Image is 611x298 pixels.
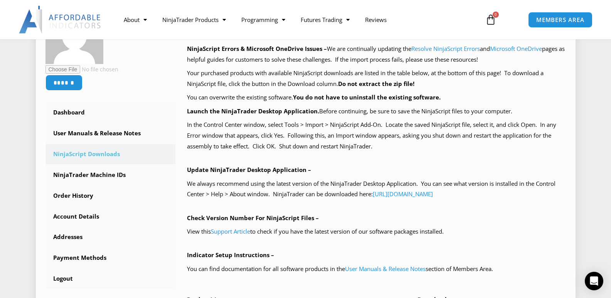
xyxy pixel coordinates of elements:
a: NinjaTrader Machine IDs [45,165,176,185]
p: Before continuing, be sure to save the NinjaScript files to your computer. [187,106,566,117]
a: 0 [474,8,508,31]
p: In the Control Center window, select Tools > Import > NinjaScript Add-On. Locate the saved NinjaS... [187,120,566,152]
p: We are continually updating the and pages as helpful guides for customers to solve these challeng... [187,44,566,65]
a: About [116,11,155,29]
a: Dashboard [45,103,176,123]
a: User Manuals & Release Notes [45,123,176,143]
p: You can find documentation for all software products in the section of Members Area. [187,264,566,274]
a: Microsoft OneDrive [490,45,542,52]
nav: Account pages [45,103,176,289]
a: MEMBERS AREA [528,12,592,28]
a: NinjaTrader Products [155,11,234,29]
div: Open Intercom Messenger [585,272,603,290]
a: Payment Methods [45,248,176,268]
b: Update NinjaTrader Desktop Application – [187,166,311,173]
a: Logout [45,269,176,289]
a: Futures Trading [293,11,357,29]
b: Do not extract the zip file! [338,80,414,88]
p: View this to check if you have the latest version of our software packages installed. [187,226,566,237]
b: Indicator Setup Instructions – [187,251,274,259]
a: Reviews [357,11,394,29]
a: [URL][DOMAIN_NAME] [373,190,433,198]
span: MEMBERS AREA [536,17,584,23]
b: Launch the NinjaTrader Desktop Application. [187,107,319,115]
span: 0 [493,12,499,18]
b: NinjaScript Errors & Microsoft OneDrive Issues – [187,45,327,52]
a: User Manuals & Release Notes [345,265,426,273]
p: Your purchased products with available NinjaScript downloads are listed in the table below, at th... [187,68,566,89]
a: Account Details [45,207,176,227]
img: LogoAI | Affordable Indicators – NinjaTrader [19,6,102,34]
a: Support Article [211,227,250,235]
p: We always recommend using the latest version of the NinjaTrader Desktop Application. You can see ... [187,178,566,200]
a: Addresses [45,227,176,247]
b: Check Version Number For NinjaScript Files – [187,214,319,222]
a: Programming [234,11,293,29]
a: Order History [45,186,176,206]
a: NinjaScript Downloads [45,144,176,164]
a: Resolve NinjaScript Errors [411,45,480,52]
b: You do not have to uninstall the existing software. [293,93,441,101]
nav: Menu [116,11,476,29]
p: You can overwrite the existing software. [187,92,566,103]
